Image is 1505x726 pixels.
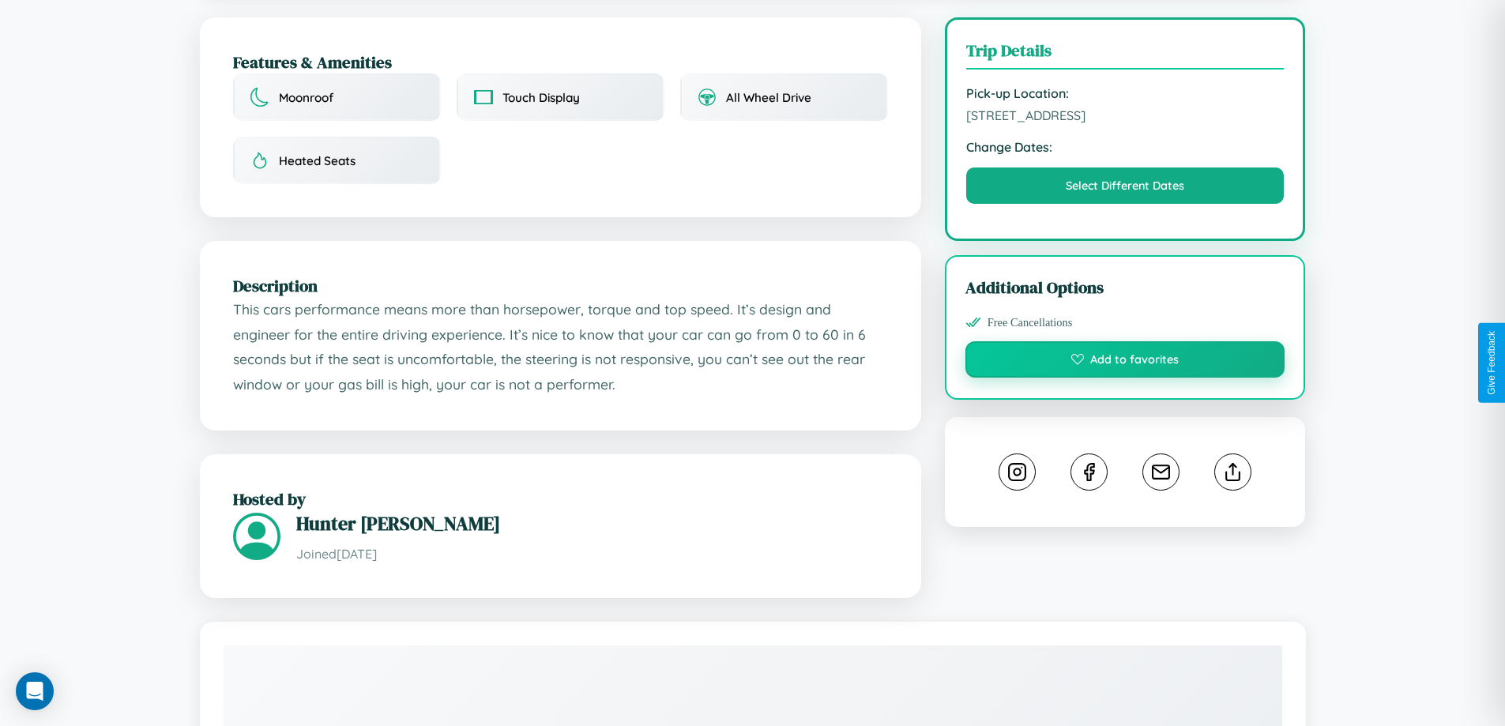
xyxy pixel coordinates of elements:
button: Select Different Dates [966,167,1285,204]
span: All Wheel Drive [726,90,811,105]
h3: Trip Details [966,39,1285,70]
strong: Change Dates: [966,139,1285,155]
p: Joined [DATE] [296,543,888,566]
h3: Hunter [PERSON_NAME] [296,510,888,536]
h2: Hosted by [233,487,888,510]
span: Free Cancellations [988,316,1073,329]
h2: Description [233,274,888,297]
p: This cars performance means more than horsepower, torque and top speed. It’s design and engineer ... [233,297,888,397]
h2: Features & Amenities [233,51,888,73]
h3: Additional Options [965,276,1285,299]
div: Open Intercom Messenger [16,672,54,710]
span: [STREET_ADDRESS] [966,107,1285,123]
strong: Pick-up Location: [966,85,1285,101]
span: Touch Display [502,90,580,105]
span: Heated Seats [279,153,356,168]
div: Give Feedback [1486,331,1497,395]
span: Moonroof [279,90,333,105]
button: Add to favorites [965,341,1285,378]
